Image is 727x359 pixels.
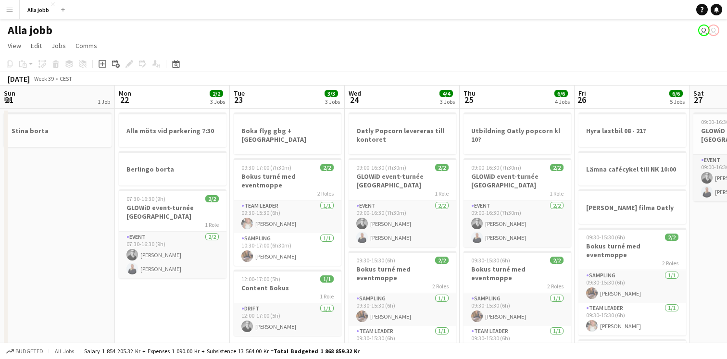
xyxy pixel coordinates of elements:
[15,348,43,355] span: Budgeted
[349,158,456,247] app-job-card: 09:00-16:30 (7h30m)2/2GLOWiD event-turnée [GEOGRAPHIC_DATA]1 RoleEvent2/209:00-16:30 (7h30m)[PERS...
[234,200,341,233] app-card-role: Team Leader1/109:30-15:30 (6h)[PERSON_NAME]
[471,164,521,171] span: 09:00-16:30 (7h30m)
[119,232,226,278] app-card-role: Event2/207:30-16:30 (9h)[PERSON_NAME][PERSON_NAME]
[555,98,570,105] div: 4 Jobs
[241,164,291,171] span: 09:30-17:00 (7h30m)
[665,234,678,241] span: 2/2
[349,200,456,247] app-card-role: Event2/209:00-16:30 (7h30m)[PERSON_NAME][PERSON_NAME]
[8,23,52,37] h1: Alla jobb
[432,283,449,290] span: 2 Roles
[325,98,340,105] div: 3 Jobs
[349,293,456,326] app-card-role: Sampling1/109:30-15:30 (6h)[PERSON_NAME]
[349,172,456,189] h3: GLOWiD event-turnée [GEOGRAPHIC_DATA]
[320,275,334,283] span: 1/1
[234,126,341,144] h3: Boka flyg gbg + [GEOGRAPHIC_DATA]
[119,151,226,186] app-job-card: Berlingo borta
[464,172,571,189] h3: GLOWiD event-turnée [GEOGRAPHIC_DATA]
[241,275,280,283] span: 12:00-17:00 (5h)
[4,39,25,52] a: View
[578,242,686,259] h3: Bokus turné med eventmoppe
[550,164,564,171] span: 2/2
[210,90,223,97] span: 2/2
[325,90,338,97] span: 3/3
[349,251,456,359] app-job-card: 09:30-15:30 (6h)2/2Bokus turné med eventmoppe2 RolesSampling1/109:30-15:30 (6h)[PERSON_NAME]Team ...
[440,98,455,105] div: 3 Jobs
[8,74,30,84] div: [DATE]
[119,203,226,221] h3: GLOWiD event-turnée [GEOGRAPHIC_DATA]
[119,126,226,135] h3: Alla möts vid parkering 7:30
[578,203,686,212] h3: [PERSON_NAME] filma Oatly
[119,189,226,278] app-job-card: 07:30-16:30 (9h)2/2GLOWiD event-turnée [GEOGRAPHIC_DATA]1 RoleEvent2/207:30-16:30 (9h)[PERSON_NAM...
[698,25,710,36] app-user-avatar: Emil Hasselberg
[20,0,57,19] button: Alla jobb
[669,90,683,97] span: 6/6
[119,112,226,147] app-job-card: Alla möts vid parkering 7:30
[126,195,165,202] span: 07:30-16:30 (9h)
[317,190,334,197] span: 2 Roles
[670,98,685,105] div: 5 Jobs
[32,75,56,82] span: Week 39
[234,303,341,336] app-card-role: Drift1/112:00-17:00 (5h)[PERSON_NAME]
[205,221,219,228] span: 1 Role
[586,234,625,241] span: 09:30-15:30 (6h)
[578,126,686,135] h3: Hyra lastbil 08 - 21?
[578,89,586,98] span: Fri
[84,347,360,355] div: Salary 1 854 205.32 kr + Expenses 1 090.00 kr + Subsistence 13 564.00 kr =
[578,270,686,303] app-card-role: Sampling1/109:30-15:30 (6h)[PERSON_NAME]
[578,151,686,186] app-job-card: Lämna cafécykel till NK 10:00
[4,112,112,147] div: Stina borta
[464,293,571,326] app-card-role: Sampling1/109:30-15:30 (6h)[PERSON_NAME]
[8,41,21,50] span: View
[356,164,406,171] span: 09:00-16:30 (7h30m)
[51,41,66,50] span: Jobs
[692,94,704,105] span: 27
[662,260,678,267] span: 2 Roles
[435,257,449,264] span: 2/2
[464,251,571,359] app-job-card: 09:30-15:30 (6h)2/2Bokus turné med eventmoppe2 RolesSampling1/109:30-15:30 (6h)[PERSON_NAME]Team ...
[578,189,686,224] app-job-card: [PERSON_NAME] filma Oatly
[347,94,361,105] span: 24
[554,90,568,97] span: 6/6
[274,347,360,355] span: Total Budgeted 1 868 859.32 kr
[464,200,571,247] app-card-role: Event2/209:00-16:30 (7h30m)[PERSON_NAME][PERSON_NAME]
[234,270,341,336] div: 12:00-17:00 (5h)1/1Content Bokus1 RoleDrift1/112:00-17:00 (5h)[PERSON_NAME]
[464,89,476,98] span: Thu
[471,257,510,264] span: 09:30-15:30 (6h)
[5,346,45,357] button: Budgeted
[27,39,46,52] a: Edit
[464,265,571,282] h3: Bokus turné med eventmoppe
[464,158,571,247] app-job-card: 09:00-16:30 (7h30m)2/2GLOWiD event-turnée [GEOGRAPHIC_DATA]1 RoleEvent2/209:00-16:30 (7h30m)[PERS...
[464,112,571,154] app-job-card: Utbildning Oatly popcorn kl 10?
[72,39,101,52] a: Comms
[435,164,449,171] span: 2/2
[234,89,245,98] span: Tue
[48,39,70,52] a: Jobs
[578,112,686,147] div: Hyra lastbil 08 - 21?
[234,233,341,266] app-card-role: Sampling1/110:30-17:00 (6h30m)[PERSON_NAME]
[4,126,112,135] h3: Stina borta
[349,112,456,154] app-job-card: Oatly Popcorn levereras till kontoret
[4,89,15,98] span: Sun
[320,164,334,171] span: 2/2
[53,347,76,355] span: All jobs
[119,89,131,98] span: Mon
[349,126,456,144] h3: Oatly Popcorn levereras till kontoret
[578,303,686,335] app-card-role: Team Leader1/109:30-15:30 (6h)[PERSON_NAME]
[464,126,571,144] h3: Utbildning Oatly popcorn kl 10?
[550,257,564,264] span: 2/2
[349,89,361,98] span: Wed
[31,41,42,50] span: Edit
[349,265,456,282] h3: Bokus turné med eventmoppe
[320,293,334,300] span: 1 Role
[98,98,110,105] div: 1 Job
[356,257,395,264] span: 09:30-15:30 (6h)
